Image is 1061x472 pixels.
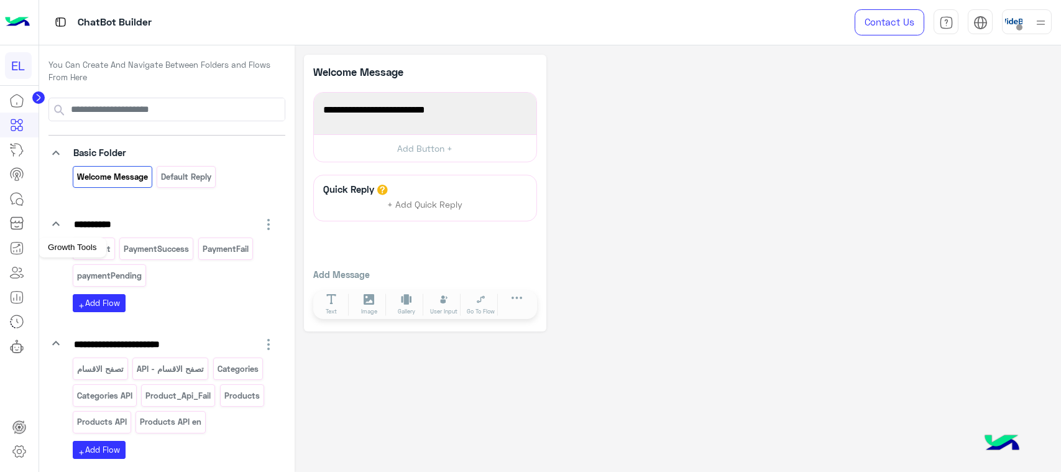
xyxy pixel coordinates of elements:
p: PaymentSuccess [123,242,190,256]
i: keyboard_arrow_down [48,146,63,160]
img: tab [53,14,68,30]
button: + Add Quick Reply [379,195,472,214]
div: EL [5,52,32,79]
p: Welcome Message [313,64,425,80]
i: add [78,302,85,310]
img: profile [1033,15,1049,30]
a: Contact Us [855,9,924,35]
span: Gallery [398,307,415,316]
span: + Add Quick Reply [387,199,462,210]
div: Growth Tools [39,238,106,257]
p: Product_Api_Fail [145,389,212,403]
i: keyboard_arrow_down [48,336,63,351]
p: Products API en [139,415,203,429]
button: Add Button + [314,134,536,162]
p: Categories API [76,389,133,403]
button: Image [352,294,387,316]
button: addAdd Flow [73,441,126,459]
button: addAdd Flow [73,294,126,312]
img: tab [939,16,953,30]
img: userImage [1005,12,1022,30]
img: tab [973,16,988,30]
p: تصفح الاقسام [76,362,124,376]
span: Welcome to your first flow! [323,102,527,118]
button: User Input [426,294,461,316]
p: Products [223,389,260,403]
p: Add Message [313,268,537,281]
p: PaymentFail [201,242,249,256]
button: Go To Flow [464,294,498,316]
button: Text [315,294,349,316]
p: تصفح الاقسام - API [136,362,205,376]
span: Basic Folder [73,147,126,158]
span: User Input [430,307,457,316]
p: Welcome Message [76,170,149,184]
h6: Quick Reply [320,183,377,195]
p: paymentPending [76,269,142,283]
p: Categories [216,362,259,376]
p: You Can Create And Navigate Between Folders and Flows From Here [48,59,285,83]
a: tab [934,9,958,35]
span: Go To Flow [467,307,495,316]
p: ChatBot Builder [78,14,152,31]
img: hulul-logo.png [980,422,1024,466]
img: Logo [5,9,30,35]
button: Gallery [389,294,424,316]
p: Default reply [160,170,213,184]
span: Text [326,307,337,316]
span: Image [361,307,377,316]
i: add [78,449,85,456]
p: Products API [76,415,127,429]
